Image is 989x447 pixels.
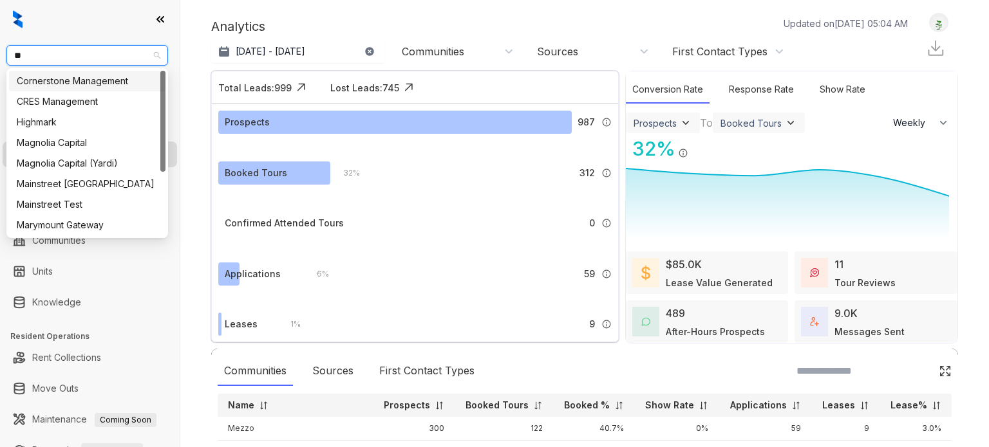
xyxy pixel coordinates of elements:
div: Mainstreet Test [9,194,165,215]
td: 9 [811,417,880,441]
div: First Contact Types [373,356,481,386]
div: 9.0K [834,306,858,321]
td: 40.7% [553,417,634,441]
li: Knowledge [3,289,177,315]
p: Prospects [384,399,430,412]
div: Lost Leads: 745 [330,81,399,95]
img: sorting [435,401,444,410]
img: Info [678,148,688,158]
div: Show Rate [813,76,872,104]
div: Sources [537,44,578,59]
img: ViewFilterArrow [679,116,692,129]
img: Info [601,218,612,228]
img: SearchIcon [912,365,923,376]
span: 987 [578,115,595,129]
div: Cornerstone Management [9,71,165,91]
li: Communities [3,228,177,253]
li: Maintenance [3,406,177,432]
img: sorting [614,401,624,410]
div: Total Leads: 999 [218,81,292,95]
td: Mezzo [218,417,372,441]
li: Leads [3,86,177,112]
div: Communities [402,44,464,59]
img: Info [601,117,612,127]
a: Communities [32,228,86,253]
div: 32 % [330,166,360,180]
img: sorting [932,401,941,410]
div: Mainstreet Canada [9,174,165,194]
div: 11 [834,257,843,272]
div: After-Hours Prospects [666,325,765,338]
img: Info [601,168,612,178]
div: Magnolia Capital (Yardi) [17,156,158,170]
div: Confirmed Attended Tours [225,216,344,230]
div: Conversion Rate [626,76,710,104]
div: Marymount Gateway [9,215,165,235]
div: Prospects [634,118,677,129]
img: UserAvatar [930,16,948,30]
a: Rent Collections [32,345,101,370]
img: logo [13,10,23,28]
div: Highmark [9,112,165,132]
img: TotalFum [810,317,819,326]
div: Highmark [17,115,158,129]
p: Applications [730,399,787,412]
img: Click Icon [688,136,708,156]
li: Collections [3,172,177,198]
div: Applications [225,267,281,281]
span: 312 [579,166,595,180]
img: TourReviews [810,268,819,277]
span: Weekly [893,116,932,129]
div: Marymount Gateway [17,218,158,232]
div: To [700,115,713,131]
li: Move Outs [3,376,177,401]
div: First Contact Types [672,44,768,59]
div: 6 % [304,267,329,281]
a: Knowledge [32,289,81,315]
img: LeaseValue [641,265,650,280]
span: 9 [589,317,595,331]
p: [DATE] - [DATE] [236,45,305,58]
button: [DATE] - [DATE] [211,40,385,63]
img: sorting [259,401,268,410]
span: Coming Soon [95,413,156,427]
div: Booked Tours [225,166,287,180]
button: Weekly [885,111,957,134]
div: Booked Tours [721,118,782,129]
div: $85.0K [666,257,702,272]
div: Magnolia Capital [9,132,165,153]
li: Rent Collections [3,345,177,370]
div: CRES Management [17,95,158,109]
p: Show Rate [645,399,694,412]
div: Cornerstone Management [17,74,158,88]
span: 59 [584,267,595,281]
div: Mainstreet [GEOGRAPHIC_DATA] [17,177,158,191]
td: 3.0% [880,417,952,441]
img: Click Icon [939,365,952,378]
p: Leases [822,399,855,412]
div: CRES Management [9,91,165,112]
img: sorting [791,401,801,410]
p: Lease% [890,399,927,412]
img: AfterHoursConversations [641,317,650,327]
div: Lease Value Generated [666,276,773,289]
p: Booked Tours [466,399,529,412]
div: Tour Reviews [834,276,896,289]
p: Updated on [DATE] 05:04 AM [784,17,908,30]
td: 0% [634,417,719,441]
img: Info [601,269,612,279]
span: 0 [589,216,595,230]
div: Mainstreet Test [17,197,158,212]
li: Leasing [3,141,177,167]
td: 122 [455,417,553,441]
img: ViewFilterArrow [784,116,797,129]
div: Sources [306,356,360,386]
p: Booked % [564,399,610,412]
div: 32 % [626,134,675,163]
div: Prospects [225,115,270,129]
img: Click Icon [292,78,311,97]
img: sorting [533,401,543,410]
a: Move Outs [32,376,79,401]
h3: Resident Operations [10,331,180,342]
td: 59 [719,417,811,441]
